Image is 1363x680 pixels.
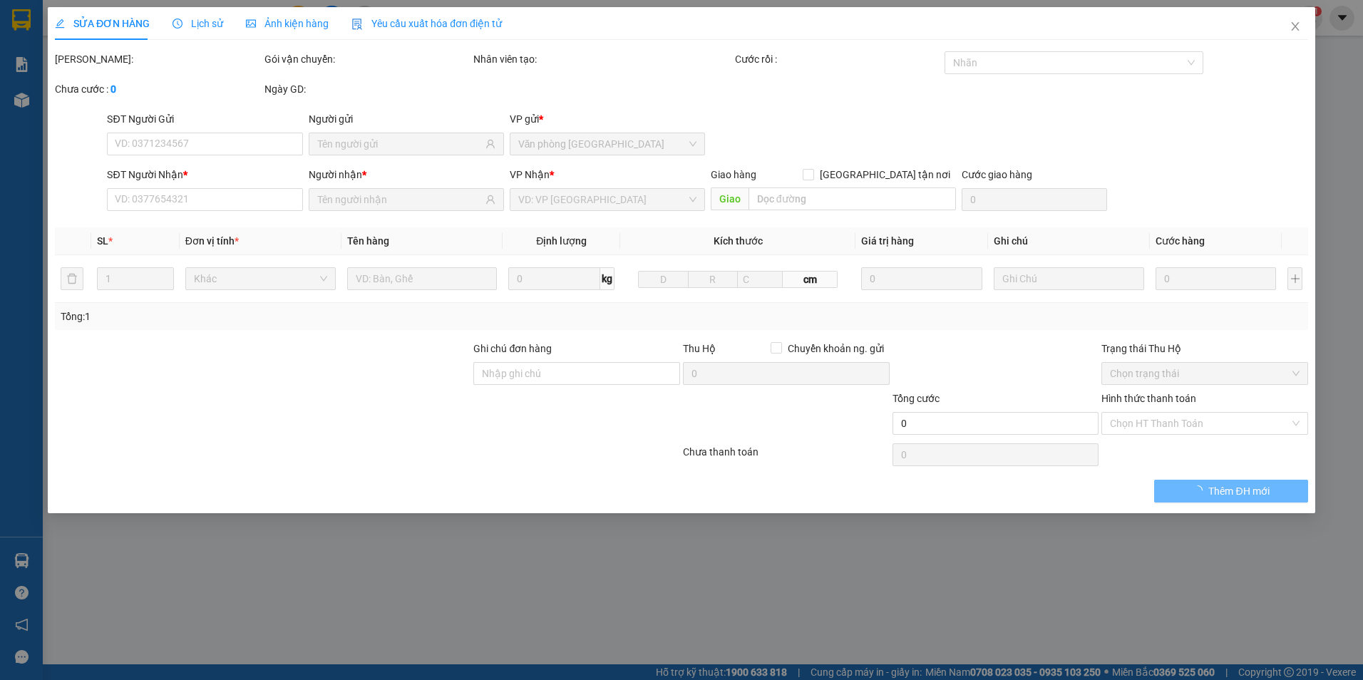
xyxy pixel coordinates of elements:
span: VP Nhận [510,169,550,180]
div: Ngày GD: [264,81,471,97]
span: Kích thước [714,235,763,247]
b: 0 [110,83,116,95]
span: SỬA ĐƠN HÀNG [55,18,150,29]
input: C [737,271,783,288]
span: Giao [711,187,749,210]
span: loading [1193,485,1208,495]
div: Người gửi [308,111,503,127]
span: Văn phòng Đà Nẵng [518,133,696,155]
div: VP gửi [510,111,705,127]
label: Ghi chú đơn hàng [473,343,552,354]
span: cm [783,271,838,288]
span: Đơn vị tính [185,235,239,247]
input: Ghi Chú [994,267,1144,290]
input: Ghi chú đơn hàng [473,362,680,385]
input: Cước giao hàng [962,188,1107,211]
span: kg [600,267,614,290]
span: Tên hàng [346,235,389,247]
div: Nhân viên tạo: [473,51,732,67]
span: Giá trị hàng [861,235,914,247]
span: [GEOGRAPHIC_DATA] tận nơi [814,167,956,182]
span: Định lượng [536,235,587,247]
img: icon [351,19,363,30]
div: Cước rồi : [735,51,942,67]
button: Close [1275,7,1315,47]
span: picture [246,19,256,29]
span: Thêm ĐH mới [1208,483,1269,499]
span: Khác [194,268,327,289]
input: 0 [861,267,982,290]
div: Gói vận chuyển: [264,51,471,67]
span: Ảnh kiện hàng [246,18,329,29]
button: Thêm ĐH mới [1154,480,1308,503]
span: Giao hàng [711,169,756,180]
div: SĐT Người Nhận [107,167,302,182]
input: D [638,271,689,288]
input: Tên người nhận [317,192,482,207]
span: Tổng cước [893,393,940,404]
span: Thu Hộ [683,343,716,354]
div: [PERSON_NAME]: [55,51,262,67]
span: user [485,195,495,205]
input: VD: Bàn, Ghế [346,267,497,290]
label: Cước giao hàng [962,169,1032,180]
th: Ghi chú [988,227,1150,255]
div: Chưa thanh toán [681,444,891,469]
span: Chọn trạng thái [1110,363,1300,384]
button: plus [1287,267,1302,290]
div: Trạng thái Thu Hộ [1101,341,1308,356]
button: delete [61,267,83,290]
span: SL [97,235,108,247]
input: Dọc đường [749,187,957,210]
span: clock-circle [173,19,182,29]
span: Cước hàng [1155,235,1204,247]
span: Lịch sử [173,18,223,29]
div: SĐT Người Gửi [107,111,302,127]
span: close [1290,21,1301,32]
span: edit [55,19,65,29]
label: Hình thức thanh toán [1101,393,1196,404]
input: Tên người gửi [317,136,482,152]
input: R [688,271,739,288]
input: 0 [1155,267,1276,290]
span: Yêu cầu xuất hóa đơn điện tử [351,18,502,29]
span: Chuyển khoản ng. gửi [782,341,890,356]
span: user [485,139,495,149]
div: Người nhận [308,167,503,182]
div: Tổng: 1 [61,309,526,324]
div: Chưa cước : [55,81,262,97]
